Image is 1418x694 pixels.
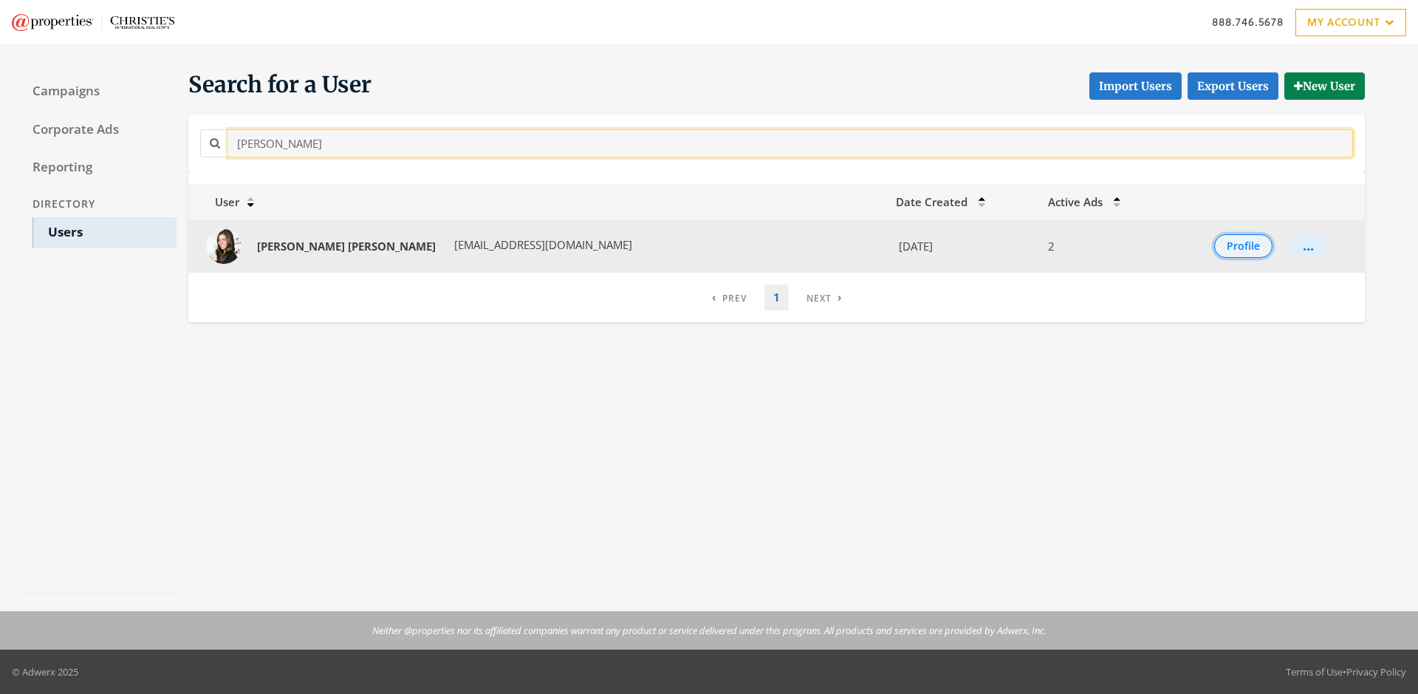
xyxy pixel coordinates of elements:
p: Neither @properties nor its affiliated companies warrant any product or service delivered under t... [372,623,1047,638]
a: [PERSON_NAME] [PERSON_NAME] [247,233,445,260]
input: Search for a name or email address [228,129,1353,157]
a: Campaigns [18,76,177,107]
a: Export Users [1188,72,1278,100]
p: © Adwerx 2025 [12,664,78,679]
td: 2 [1039,220,1165,273]
strong: [PERSON_NAME] [257,239,345,254]
a: 1 [764,285,789,310]
img: Adwerx [12,14,174,31]
span: User [197,194,239,209]
span: [EMAIL_ADDRESS][DOMAIN_NAME] [451,237,632,252]
a: Privacy Policy [1346,665,1406,678]
button: Import Users [1089,72,1182,100]
td: [DATE] [887,220,1038,273]
span: Search for a User [188,70,371,100]
img: Nicole Dahl profile [206,228,242,264]
div: Directory [18,191,177,218]
div: ... [1303,245,1314,247]
button: ... [1290,235,1326,257]
strong: [PERSON_NAME] [348,239,436,254]
a: 888.746.5678 [1212,14,1284,30]
a: Corporate Ads [18,115,177,146]
a: My Account [1295,9,1406,36]
span: Date Created [896,194,967,209]
i: Search for a name or email address [210,137,220,149]
span: Active Ads [1048,194,1103,209]
div: • [1286,664,1406,679]
a: Terms of Use [1286,665,1343,678]
button: Profile [1214,234,1273,258]
button: New User [1284,72,1365,100]
a: Reporting [18,152,177,183]
nav: pagination [703,285,851,310]
a: Users [32,217,177,248]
